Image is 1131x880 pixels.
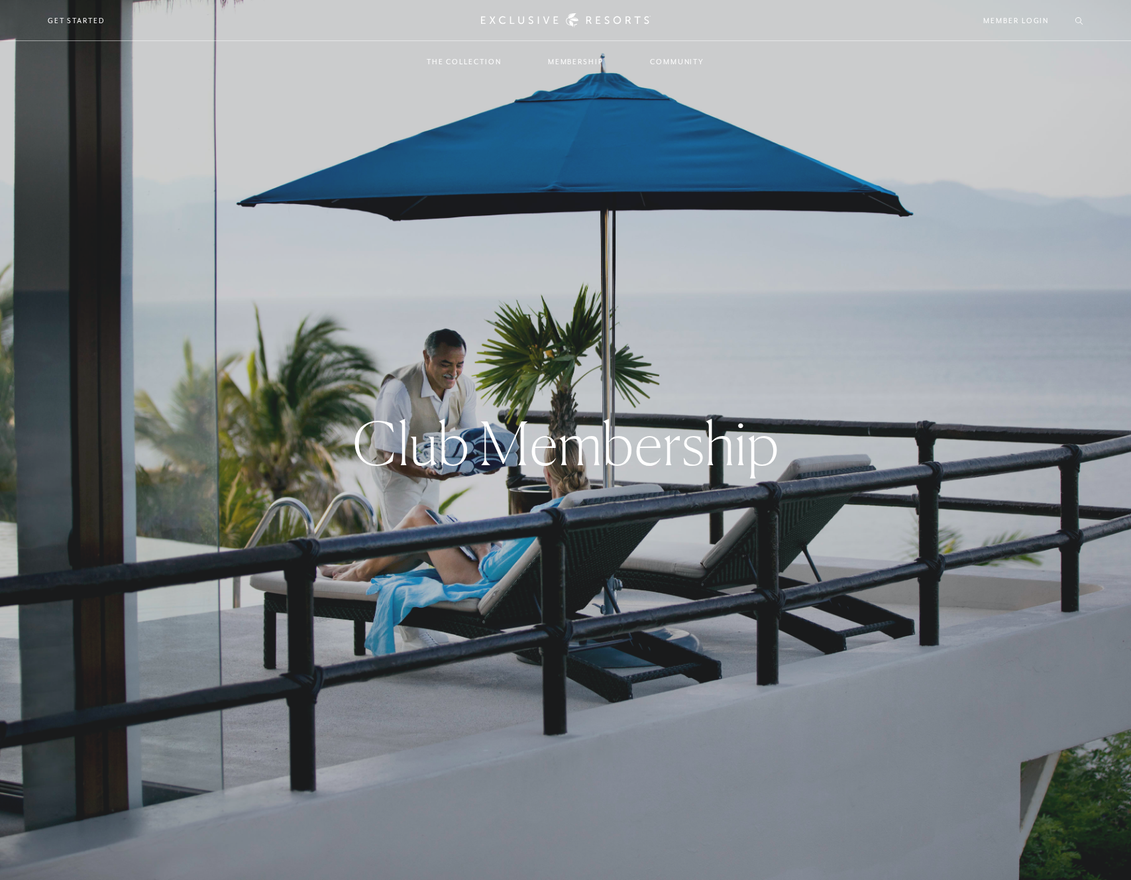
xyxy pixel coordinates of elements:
a: Get Started [48,15,105,27]
a: Member Login [983,15,1049,27]
h1: Club Membership [352,413,779,473]
a: The Collection [413,42,515,81]
a: Community [637,42,718,81]
a: Membership [535,42,617,81]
